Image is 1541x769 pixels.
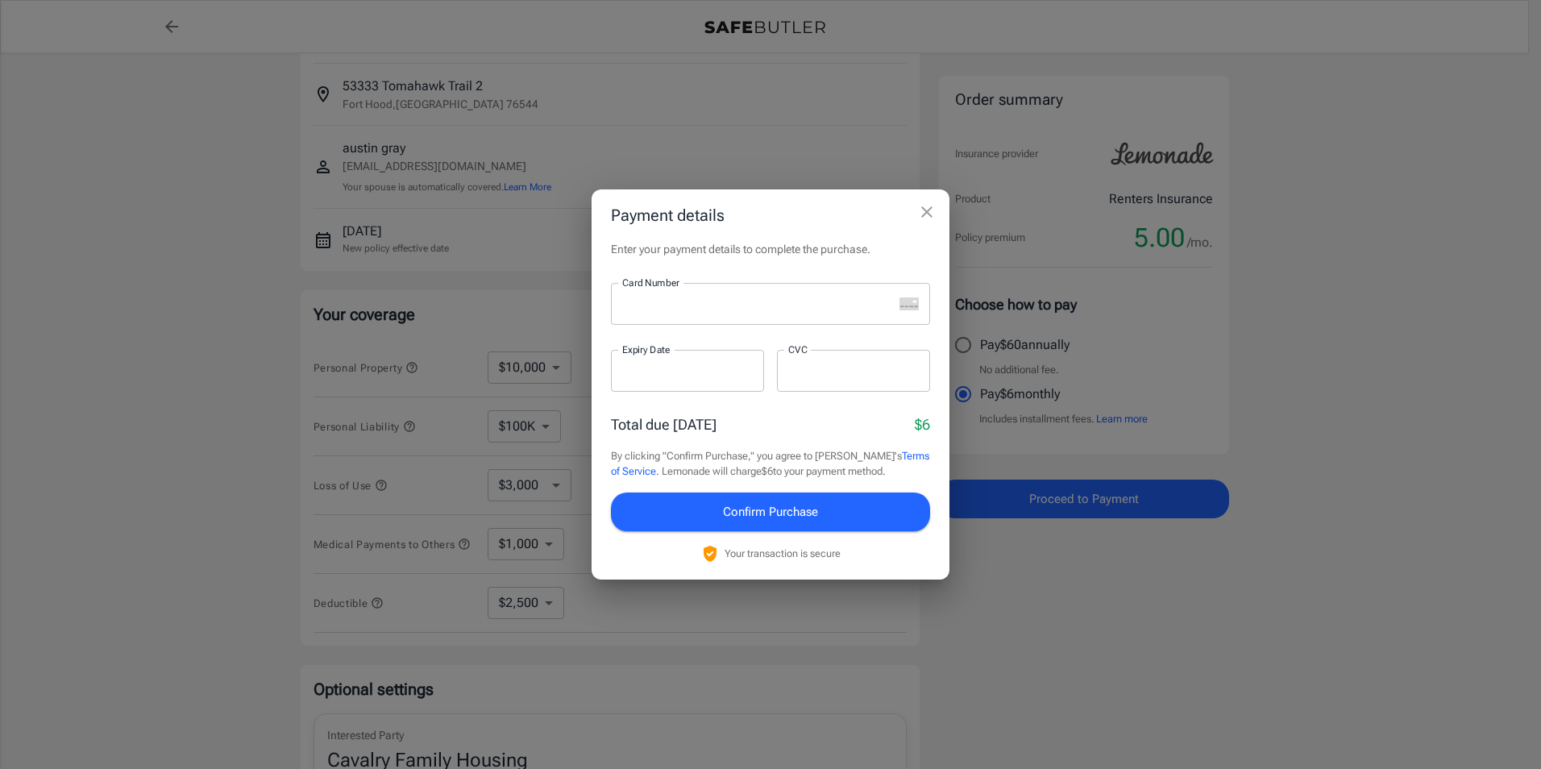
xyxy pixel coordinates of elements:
label: CVC [788,343,808,356]
iframe: Secure card number input frame [622,296,893,311]
p: Your transaction is secure [725,546,841,561]
span: Confirm Purchase [723,501,818,522]
p: $6 [915,414,930,435]
button: close [911,196,943,228]
label: Card Number [622,276,679,289]
p: By clicking "Confirm Purchase," you agree to [PERSON_NAME]'s . Lemonade will charge $6 to your pa... [611,448,930,480]
p: Enter your payment details to complete the purchase. [611,241,930,257]
label: Expiry Date [622,343,671,356]
iframe: Secure expiration date input frame [622,363,753,378]
button: Confirm Purchase [611,493,930,531]
svg: unknown [899,297,919,310]
iframe: Secure CVC input frame [788,363,919,378]
p: Total due [DATE] [611,414,717,435]
h2: Payment details [592,189,949,241]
